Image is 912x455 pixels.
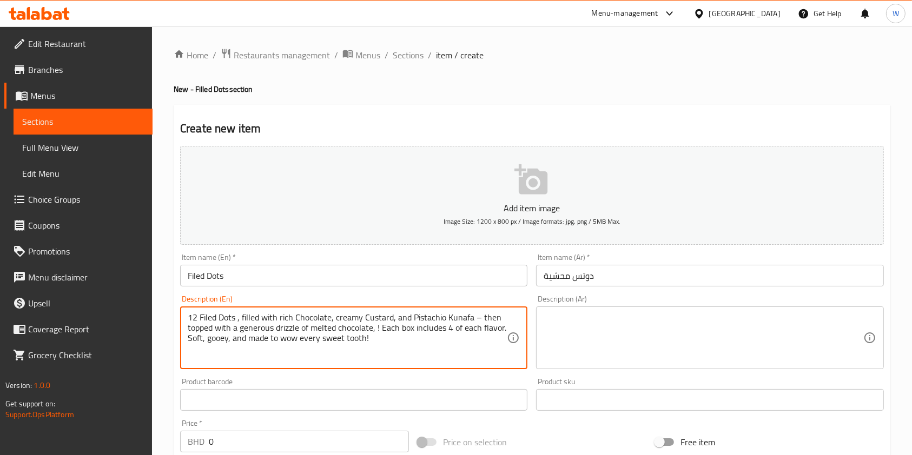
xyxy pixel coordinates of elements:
input: Enter name Ar [536,265,883,286]
li: / [385,49,388,62]
span: Menu disclaimer [28,271,144,284]
a: Grocery Checklist [4,342,153,368]
span: Promotions [28,245,144,258]
a: Coverage Report [4,316,153,342]
span: Edit Restaurant [28,37,144,50]
span: W [893,8,899,19]
nav: breadcrumb [174,48,890,62]
span: Restaurants management [234,49,330,62]
input: Enter name En [180,265,527,286]
span: Choice Groups [28,193,144,206]
span: Coupons [28,219,144,232]
p: Add item image [197,202,867,215]
input: Please enter product sku [536,389,883,411]
span: 1.0.0 [34,378,50,392]
span: Menus [355,49,380,62]
a: Choice Groups [4,186,153,212]
a: Branches [4,57,153,83]
a: Coupons [4,212,153,238]
span: Full Menu View [22,141,144,154]
textarea: 12 Filed Dots , filled with rich Chocolate, creamy Custard, and Pistachio Kunafa – then topped wi... [188,312,507,364]
input: Please enter price [209,431,409,452]
a: Sections [14,109,153,135]
a: Menus [342,48,380,62]
a: Full Menu View [14,135,153,160]
a: Home [174,49,208,62]
span: Coverage Report [28,323,144,336]
span: Price on selection [443,436,507,449]
span: Grocery Checklist [28,349,144,362]
a: Sections [393,49,424,62]
span: Branches [28,63,144,76]
a: Menu disclaimer [4,264,153,290]
span: Edit Menu [22,167,144,180]
input: Please enter product barcode [180,389,527,411]
span: item / create [436,49,484,62]
button: Add item imageImage Size: 1200 x 800 px / Image formats: jpg, png / 5MB Max. [180,146,884,245]
a: Restaurants management [221,48,330,62]
a: Edit Restaurant [4,31,153,57]
a: Support.OpsPlatform [5,407,74,421]
li: / [334,49,338,62]
span: Free item [680,436,715,449]
a: Promotions [4,238,153,264]
a: Upsell [4,290,153,316]
h4: New - Filled Dots section [174,84,890,95]
div: [GEOGRAPHIC_DATA] [709,8,781,19]
li: / [428,49,432,62]
span: Upsell [28,297,144,310]
span: Version: [5,378,32,392]
h2: Create new item [180,121,884,137]
span: Get support on: [5,397,55,411]
a: Edit Menu [14,160,153,186]
div: Menu-management [592,7,658,20]
span: Image Size: 1200 x 800 px / Image formats: jpg, png / 5MB Max. [444,215,620,227]
p: BHD [188,435,204,448]
li: / [213,49,216,62]
span: Menus [30,89,144,102]
span: Sections [22,115,144,128]
a: Menus [4,83,153,109]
